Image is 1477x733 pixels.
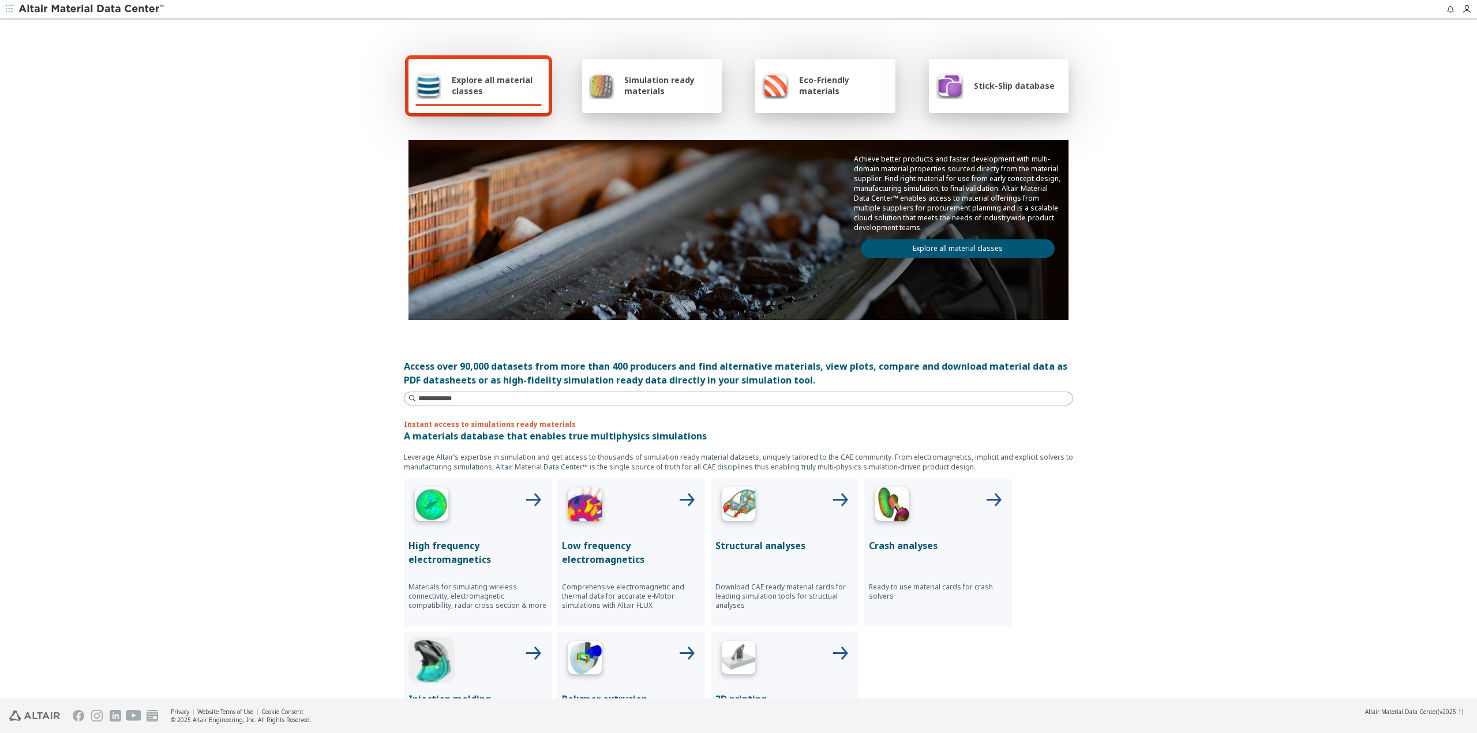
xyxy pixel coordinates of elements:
[404,419,1073,429] p: Instant access to simulations ready materials
[197,708,253,716] a: Website Terms of Use
[404,479,552,626] button: High Frequency IconHigh frequency electromagneticsMaterials for simulating wireless connectivity,...
[415,72,441,99] img: Explore all material classes
[799,74,888,96] span: Eco-Friendly materials
[974,80,1055,91] span: Stick-Slip database
[715,692,854,706] p: 3D printing
[562,539,700,566] p: Low frequency electromagnetics
[715,582,854,610] p: Download CAE ready material cards for leading simulation tools for structual analyses
[171,708,189,716] a: Privacy
[869,582,1007,601] p: Ready to use material cards for crash solvers
[869,539,1007,552] p: Crash analyses
[9,711,60,721] img: Altair Engineering
[557,479,705,626] button: Low Frequency IconLow frequency electromagneticsComprehensive electromagnetic and thermal data fo...
[854,154,1062,232] p: Achieve better products and faster development with multi-domain material properties sourced dire...
[589,72,614,99] img: Simulation ready materials
[562,692,700,706] p: Polymer extrusion
[624,74,715,96] span: Simulation ready materials
[408,582,547,610] p: Materials for simulating wireless connectivity, electromagnetic compatibility, radar cross sectio...
[562,582,700,610] p: Comprehensive electromagnetic and thermal data for accurate e-Motor simulations with Altair FLUX
[408,692,547,706] p: Injection molding
[404,359,1073,387] div: Access over 90,000 datasets from more than 400 producers and find alternative materials, view plo...
[261,708,303,716] a: Cookie Consent
[762,72,789,99] img: Eco-Friendly materials
[715,637,762,683] img: 3D Printing Icon
[1365,708,1438,716] span: Altair Material Data Center
[861,239,1055,258] a: Explore all material classes
[715,539,854,552] p: Structural analyses
[1365,708,1463,716] div: (v2025.1)
[171,716,312,724] div: © 2025 Altair Engineering, Inc. All Rights Reserved.
[562,483,608,529] img: Low Frequency Icon
[711,479,859,626] button: Structural Analyses IconStructural analysesDownload CAE ready material cards for leading simulati...
[404,429,1073,443] p: A materials database that enables true multiphysics simulations
[452,74,542,96] span: Explore all material classes
[936,72,964,99] img: Stick-Slip database
[408,483,455,529] img: High Frequency Icon
[864,479,1012,626] button: Crash Analyses IconCrash analysesReady to use material cards for crash solvers
[18,3,166,15] img: Altair Material Data Center
[715,483,762,529] img: Structural Analyses Icon
[408,539,547,566] p: High frequency electromagnetics
[408,637,455,683] img: Injection Molding Icon
[869,483,915,529] img: Crash Analyses Icon
[562,637,608,683] img: Polymer Extrusion Icon
[404,452,1073,472] p: Leverage Altair’s expertise in simulation and get access to thousands of simulation ready materia...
